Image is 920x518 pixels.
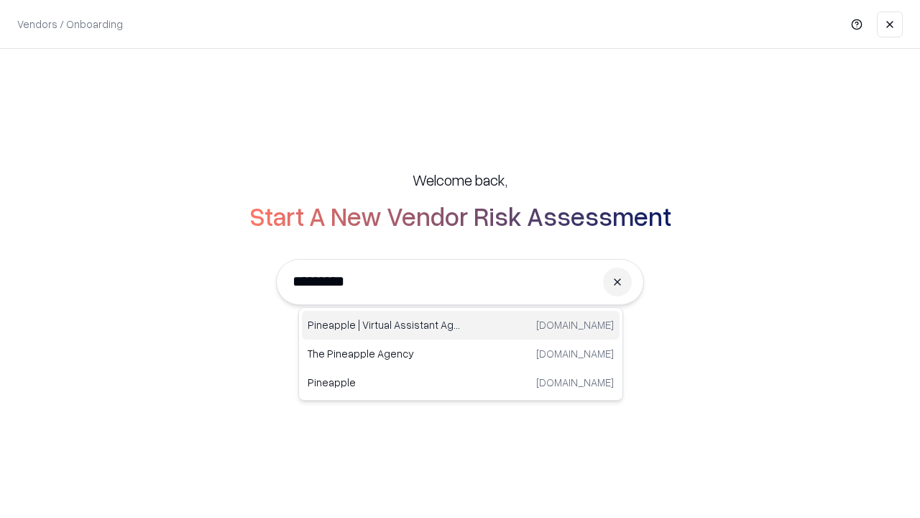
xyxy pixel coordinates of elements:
p: Pineapple | Virtual Assistant Agency [308,317,461,332]
p: Pineapple [308,375,461,390]
p: Vendors / Onboarding [17,17,123,32]
p: The Pineapple Agency [308,346,461,361]
p: [DOMAIN_NAME] [536,375,614,390]
div: Suggestions [298,307,623,401]
p: [DOMAIN_NAME] [536,346,614,361]
h2: Start A New Vendor Risk Assessment [249,201,671,230]
p: [DOMAIN_NAME] [536,317,614,332]
h5: Welcome back, [413,170,507,190]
